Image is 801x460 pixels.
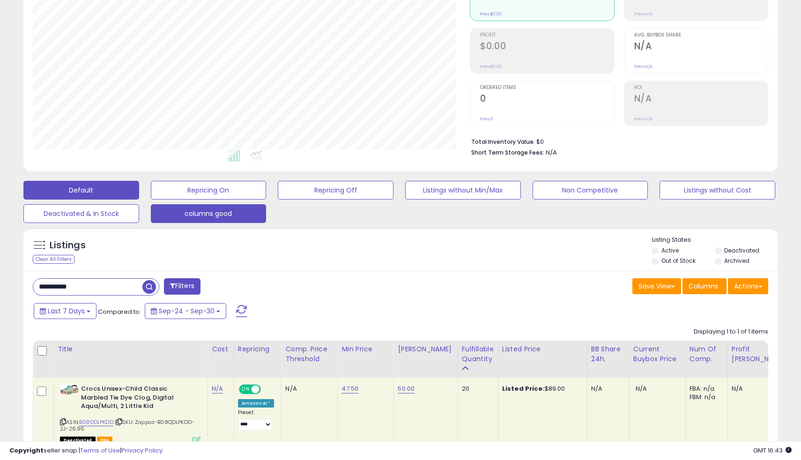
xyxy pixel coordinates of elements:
[652,236,777,245] p: Listing States:
[159,306,215,316] span: Sep-24 - Sep-30
[724,246,759,254] label: Deactivated
[50,239,86,252] h5: Listings
[636,384,647,393] span: N/A
[121,446,163,455] a: Privacy Policy
[405,181,521,200] button: Listings without Min/Max
[724,257,749,265] label: Archived
[260,386,274,393] span: OFF
[97,437,113,445] span: FBA
[753,446,792,455] span: 2025-10-8 16:43 GMT
[278,181,393,200] button: Repricing Off
[341,344,390,354] div: Min Price
[728,278,768,294] button: Actions
[471,135,761,147] li: $0
[480,116,493,122] small: Prev: 0
[60,437,96,445] span: All listings that are unavailable for purchase on Amazon for any reason other than out-of-stock
[238,399,274,408] div: Amazon AI *
[634,33,768,38] span: Avg. Buybox Share
[240,386,252,393] span: ON
[398,344,453,354] div: [PERSON_NAME]
[502,385,580,393] div: $89.00
[60,385,79,395] img: 41JvkgedYPS._SL40_.jpg
[634,11,653,17] small: Prev: N/A
[285,344,334,364] div: Comp. Price Threshold
[58,344,204,354] div: Title
[81,385,195,413] b: Crocs Unisex-Child Classic Marbled Tie Dye Clog, Digital Aqua/Multi, 2 Little Kid
[682,278,727,294] button: Columns
[285,385,330,393] div: N/A
[591,385,622,393] div: N/A
[634,41,768,53] h2: N/A
[480,33,614,38] span: Profit
[80,446,120,455] a: Terms of Use
[164,278,200,295] button: Filters
[634,93,768,106] h2: N/A
[145,303,226,319] button: Sep-24 - Sep-30
[398,384,415,393] a: 50.00
[212,344,230,354] div: Cost
[9,446,44,455] strong: Copyright
[690,344,724,364] div: Num of Comp.
[502,344,583,354] div: Listed Price
[238,409,274,430] div: Preset:
[480,11,502,17] small: Prev: $0.00
[462,344,494,364] div: Fulfillable Quantity
[661,257,696,265] label: Out of Stock
[151,204,267,223] button: columns good
[471,138,535,146] b: Total Inventory Value:
[634,64,653,69] small: Prev: N/A
[23,181,139,200] button: Default
[502,384,545,393] b: Listed Price:
[212,384,223,393] a: N/A
[546,148,557,157] span: N/A
[690,393,720,401] div: FBM: n/a
[341,384,358,393] a: 47.50
[48,306,85,316] span: Last 7 Days
[591,344,625,364] div: BB Share 24h.
[462,385,491,393] div: 20
[9,446,163,455] div: seller snap | |
[689,282,718,291] span: Columns
[480,93,614,106] h2: 0
[23,204,139,223] button: Deactivated & In Stock
[634,116,653,122] small: Prev: N/A
[238,344,278,354] div: Repricing
[661,246,679,254] label: Active
[633,344,682,364] div: Current Buybox Price
[60,418,194,432] span: | SKU: Zappos-B08QDLPKDD-2J-26.96
[471,148,544,156] b: Short Term Storage Fees:
[732,385,784,393] div: N/A
[660,181,775,200] button: Listings without Cost
[480,41,614,53] h2: $0.00
[60,385,200,444] div: ASIN:
[533,181,648,200] button: Non Competitive
[34,303,96,319] button: Last 7 Days
[634,85,768,90] span: ROI
[151,181,267,200] button: Repricing On
[732,344,787,364] div: Profit [PERSON_NAME]
[480,64,502,69] small: Prev: $0.00
[98,307,141,316] span: Compared to:
[694,327,768,336] div: Displaying 1 to 1 of 1 items
[480,85,614,90] span: Ordered Items
[632,278,681,294] button: Save View
[33,255,74,264] div: Clear All Filters
[690,385,720,393] div: FBA: n/a
[79,418,113,426] a: B08QDLPKDD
